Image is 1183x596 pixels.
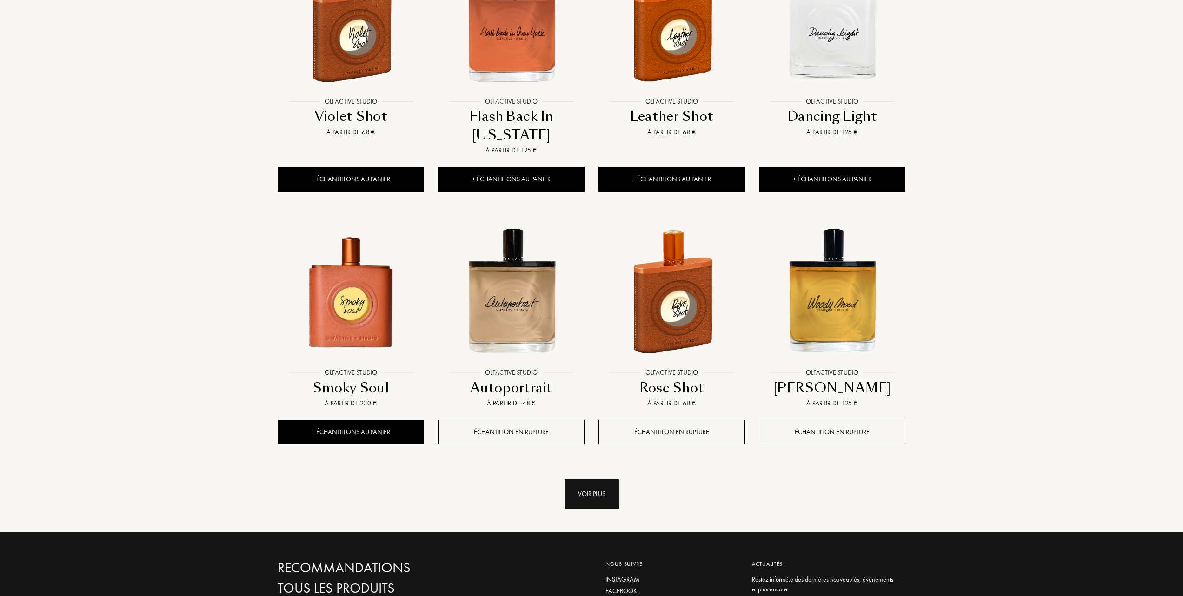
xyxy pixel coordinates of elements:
div: Échantillon en rupture [759,420,905,444]
div: Actualités [752,560,898,568]
div: Restez informé.e des dernières nouveautés, évènements et plus encore. [752,575,898,594]
div: À partir de 68 € [602,398,741,408]
a: Autoportrait Olfactive StudioOlfactive StudioAutoportraitÀ partir de 48 € [438,208,585,420]
div: + Échantillons au panier [278,420,424,444]
div: + Échantillons au panier [278,167,424,192]
div: À partir de 125 € [763,127,902,137]
div: Échantillon en rupture [438,420,585,444]
img: Autoportrait Olfactive Studio [439,218,584,363]
a: Facebook [605,586,738,596]
div: Voir plus [565,479,619,509]
a: Smoky Soul Olfactive StudioOlfactive StudioSmoky SoulÀ partir de 230 € [278,208,424,420]
img: Rose Shot Olfactive Studio [599,218,744,363]
div: Flash Back In [US_STATE] [442,107,581,144]
div: + Échantillons au panier [598,167,745,192]
div: À partir de 230 € [281,398,420,408]
img: Woody Mood Olfactive Studio [760,218,904,363]
div: + Échantillons au panier [759,167,905,192]
div: À partir de 48 € [442,398,581,408]
a: Woody Mood Olfactive StudioOlfactive Studio[PERSON_NAME]À partir de 125 € [759,208,905,420]
a: Instagram [605,575,738,584]
div: À partir de 125 € [763,398,902,408]
div: À partir de 68 € [602,127,741,137]
div: À partir de 68 € [281,127,420,137]
div: + Échantillons au panier [438,167,585,192]
a: Recommandations [278,560,478,576]
div: Nous suivre [605,560,738,568]
a: Rose Shot Olfactive StudioOlfactive StudioRose ShotÀ partir de 68 € [598,208,745,420]
div: À partir de 125 € [442,146,581,155]
img: Smoky Soul Olfactive Studio [279,218,423,363]
div: Échantillon en rupture [598,420,745,444]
